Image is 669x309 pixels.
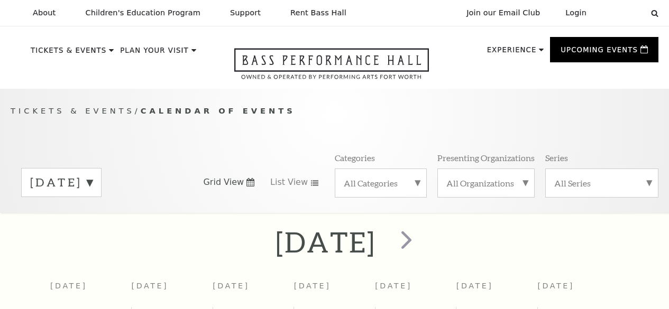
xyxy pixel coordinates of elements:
th: [DATE] [50,275,132,306]
select: Select: [603,8,641,18]
span: Calendar of Events [141,106,296,115]
p: Experience [487,46,537,59]
span: [DATE] [456,282,493,290]
p: Categories [335,152,375,163]
p: Tickets & Events [31,47,106,60]
p: Series [545,152,568,163]
label: All Organizations [446,177,526,189]
th: [DATE] [375,275,456,306]
span: List View [270,176,308,188]
label: All Categories [344,177,418,189]
th: [DATE] [294,275,375,306]
span: Grid View [203,176,244,188]
p: Rent Bass Hall [290,8,346,17]
p: Support [230,8,261,17]
p: / [11,105,658,118]
button: next [386,223,424,260]
p: About [33,8,56,17]
span: Tickets & Events [11,106,135,115]
label: [DATE] [30,174,93,191]
th: [DATE] [213,275,294,306]
label: All Series [554,177,649,189]
h2: [DATE] [276,225,375,259]
span: [DATE] [537,282,574,290]
p: Presenting Organizations [437,152,535,163]
th: [DATE] [132,275,213,306]
p: Children's Education Program [85,8,200,17]
p: Plan Your Visit [120,47,189,60]
p: Upcoming Events [561,46,638,59]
